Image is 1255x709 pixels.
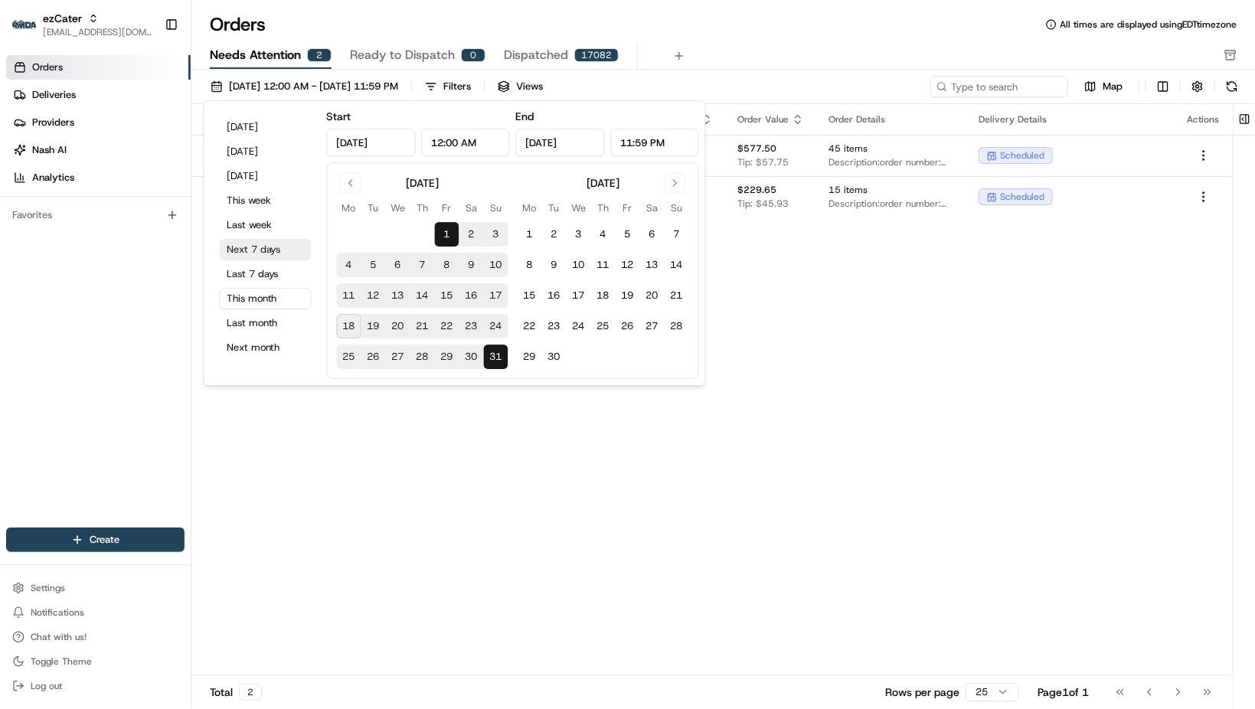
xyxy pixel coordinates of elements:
button: 8 [435,253,459,277]
img: ezCater [12,20,37,30]
button: 16 [459,283,484,308]
button: ezCaterezCater[EMAIL_ADDRESS][DOMAIN_NAME] [6,6,159,43]
a: Nash AI [6,138,191,162]
button: 20 [386,314,410,338]
button: 13 [640,253,665,277]
a: 💻API Documentation [123,216,252,243]
span: Notifications [31,606,84,619]
button: 28 [665,314,689,338]
button: 27 [640,314,665,338]
span: Knowledge Base [31,222,117,237]
button: 15 [518,283,542,308]
button: 26 [361,345,386,369]
div: Actions [1187,113,1221,126]
a: Providers [6,110,191,135]
div: Filters [443,80,471,93]
button: Last 7 days [220,263,312,285]
button: 31 [484,345,508,369]
div: 0 [461,48,485,62]
button: 27 [386,345,410,369]
button: 23 [542,314,567,338]
span: Log out [31,680,62,692]
input: Date [327,129,415,156]
button: 9 [542,253,567,277]
button: [DATE] [220,141,312,162]
button: 18 [337,314,361,338]
p: Welcome 👋 [15,61,279,86]
span: Ready to Dispatch [350,46,455,64]
button: 1 [435,222,459,247]
span: Deliveries [32,88,76,102]
button: 2 [459,222,484,247]
div: Total [210,684,262,701]
div: [DATE] [587,175,619,191]
span: Providers [32,116,74,129]
div: Page 1 of 1 [1038,684,1089,700]
button: 29 [518,345,542,369]
button: 3 [567,222,591,247]
span: Toggle Theme [31,655,92,668]
button: Create [6,528,185,552]
span: Nash AI [32,143,67,157]
th: Thursday [410,200,435,216]
span: 15 items [828,184,954,196]
button: [EMAIL_ADDRESS][DOMAIN_NAME] [43,26,152,38]
button: 18 [591,283,616,308]
button: 9 [459,253,484,277]
div: Order Details [828,113,954,126]
button: 12 [616,253,640,277]
button: 4 [337,253,361,277]
button: 26 [616,314,640,338]
button: 22 [435,314,459,338]
button: 10 [484,253,508,277]
span: $229.65 [737,184,776,196]
button: Start new chat [260,151,279,169]
span: scheduled [1000,191,1044,203]
button: 5 [361,253,386,277]
button: 25 [337,345,361,369]
button: 4 [591,222,616,247]
button: 15 [435,283,459,308]
button: 24 [567,314,591,338]
button: 6 [386,253,410,277]
span: Settings [31,582,65,594]
input: Clear [40,99,253,115]
button: 21 [410,314,435,338]
span: Tip: $57.75 [737,156,789,168]
button: 5 [616,222,640,247]
button: Refresh [1221,76,1243,97]
span: ezCater [43,11,82,26]
button: Next month [220,337,312,358]
button: 19 [616,283,640,308]
th: Tuesday [361,200,386,216]
span: Views [516,80,543,93]
div: 💻 [129,224,142,236]
img: Nash [15,15,46,46]
button: 17 [567,283,591,308]
button: 7 [410,253,435,277]
button: 8 [518,253,542,277]
button: 23 [459,314,484,338]
button: 24 [484,314,508,338]
button: This week [220,190,312,211]
th: Thursday [591,200,616,216]
button: Last week [220,214,312,236]
span: Dispatched [504,46,568,64]
th: Saturday [459,200,484,216]
button: Views [491,76,550,97]
button: 6 [640,222,665,247]
span: API Documentation [145,222,246,237]
span: Description: order number: KM5UZW, ItemCount: 15, itemDescriptions: 2 Subs By the Box, 12 Assorte... [828,198,954,210]
th: Wednesday [386,200,410,216]
span: Map [1103,80,1123,93]
div: Favorites [6,203,185,227]
button: 1 [518,222,542,247]
div: We're available if you need us! [52,162,194,174]
button: 2 [542,222,567,247]
input: Time [421,129,510,156]
a: Powered byPylon [108,259,185,271]
button: Settings [6,577,185,599]
input: Time [610,129,699,156]
div: [DATE] [406,175,439,191]
th: Monday [337,200,361,216]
